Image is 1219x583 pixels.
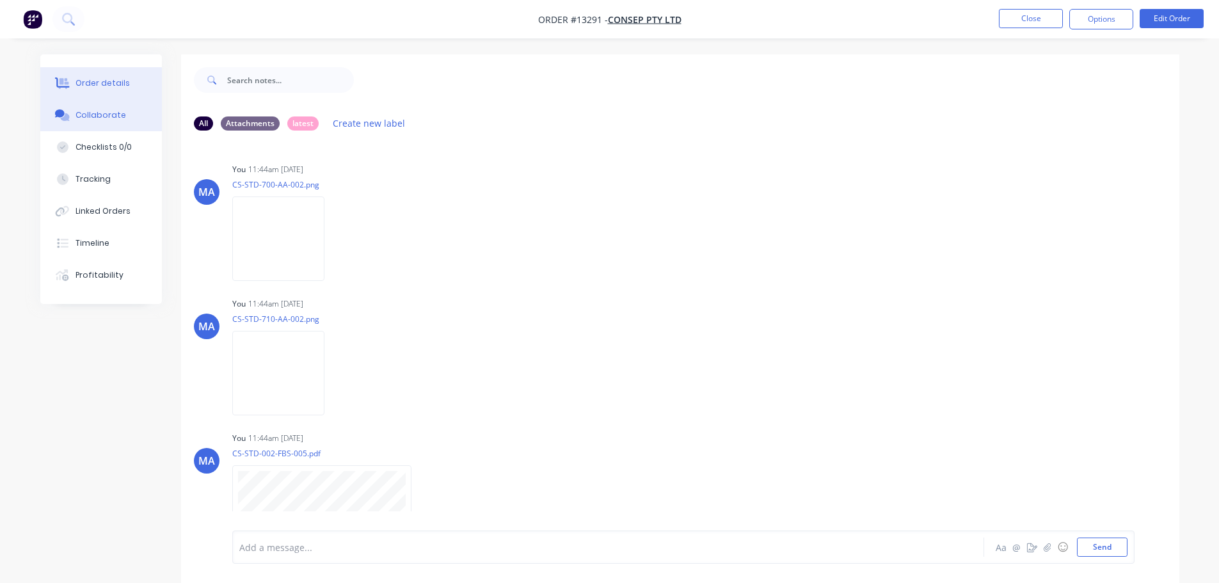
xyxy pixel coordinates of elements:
div: Checklists 0/0 [76,141,132,153]
button: Order details [40,67,162,99]
div: You [232,164,246,175]
div: Profitability [76,269,123,281]
div: You [232,298,246,310]
div: Linked Orders [76,205,131,217]
div: MA [198,184,215,200]
div: MA [198,453,215,468]
button: @ [1009,539,1024,555]
div: Timeline [76,237,109,249]
button: Collaborate [40,99,162,131]
div: 11:44am [DATE] [248,298,303,310]
p: CS-STD-710-AA-002.png [232,314,337,324]
div: Order details [76,77,130,89]
button: Aa [994,539,1009,555]
button: Send [1077,538,1127,557]
img: Factory [23,10,42,29]
input: Search notes... [227,67,354,93]
div: 11:44am [DATE] [248,164,303,175]
button: ☺ [1055,539,1071,555]
button: Linked Orders [40,195,162,227]
button: Profitability [40,259,162,291]
div: Tracking [76,173,111,185]
div: All [194,116,213,131]
div: 11:44am [DATE] [248,433,303,444]
button: Timeline [40,227,162,259]
div: MA [198,319,215,334]
button: Edit Order [1140,9,1204,28]
button: Close [999,9,1063,28]
button: Options [1069,9,1133,29]
div: latest [287,116,319,131]
div: Attachments [221,116,280,131]
span: Order #13291 - [538,13,608,26]
a: Consep Pty Ltd [608,13,681,26]
button: Checklists 0/0 [40,131,162,163]
button: Tracking [40,163,162,195]
div: You [232,433,246,444]
button: Create new label [326,115,412,132]
p: CS-STD-002-FBS-005.pdf [232,448,424,459]
div: Collaborate [76,109,126,121]
p: CS-STD-700-AA-002.png [232,179,337,190]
